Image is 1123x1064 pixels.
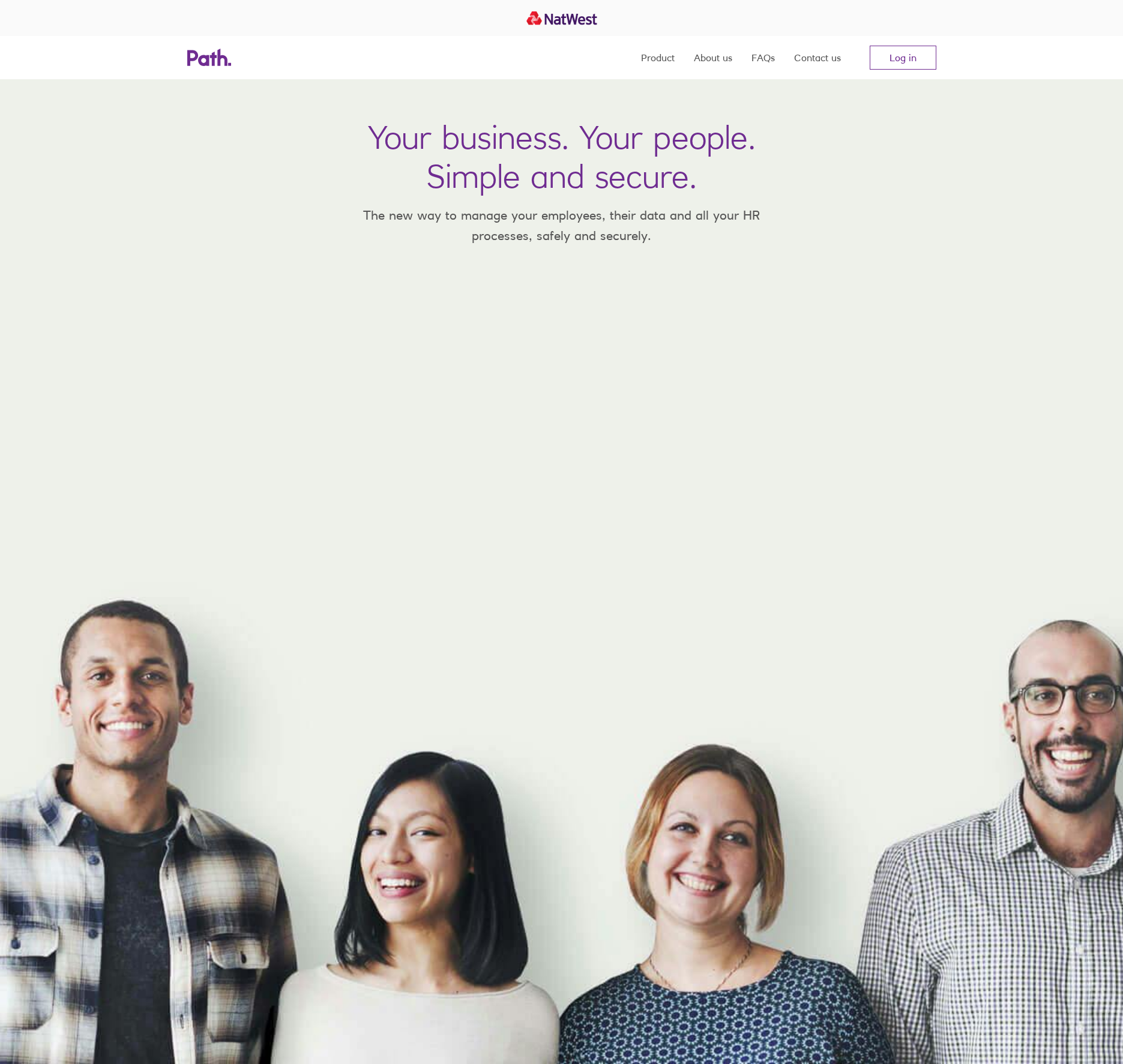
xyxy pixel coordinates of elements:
a: Product [641,36,675,79]
a: Contact us [794,36,841,79]
h1: Your business. Your people. Simple and secure. [368,118,756,196]
a: FAQs [751,36,775,79]
a: About us [694,36,732,79]
p: The new way to manage your employees, their data and all your HR processes, safely and securely. [346,205,778,245]
a: Log in [870,46,936,70]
